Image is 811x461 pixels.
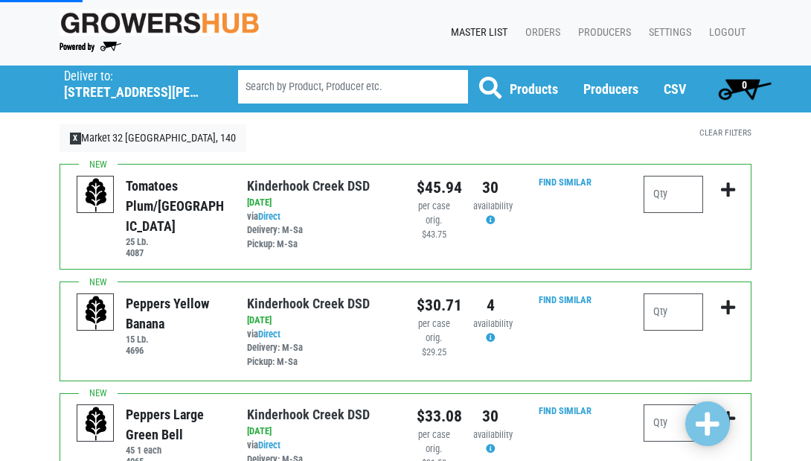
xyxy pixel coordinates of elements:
span: availability [473,200,513,212]
img: placeholder-variety-43d6402dacf2d531de610a020419775a.svg [77,177,115,214]
div: Delivery: M-Sa Pickup: M-Sa [247,223,394,252]
div: via [247,210,394,252]
input: Qty [644,293,703,331]
a: Find Similar [539,294,592,305]
div: [DATE] [247,425,394,439]
a: Master List [439,19,513,47]
h6: 25 Lb. [126,236,224,247]
div: $30.71 [417,293,451,317]
p: Deliver to: [64,69,200,84]
a: Settings [637,19,697,47]
img: Powered by Big Wheelbarrow [60,42,121,52]
div: orig. $43.75 [417,214,451,242]
span: X [70,133,81,144]
img: original-fc7597fdc6adbb9d0e2ae620e786d1a2.jpg [60,10,260,36]
input: Qty [644,176,703,213]
a: Direct [258,439,281,451]
a: Producers [566,19,637,47]
a: Direct [258,211,281,222]
h6: 15 Lb. [126,334,224,345]
a: CSV [664,81,686,97]
img: placeholder-variety-43d6402dacf2d531de610a020419775a.svg [77,294,115,331]
div: $45.94 [417,176,451,200]
span: Market 32 Pittsfield, 140 (555 Hubbard Ave, Pittsfield, MA 01201, USA) [64,66,211,101]
a: Find Similar [539,405,592,416]
a: Find Similar [539,177,592,188]
a: Clear Filters [699,127,751,138]
div: per case [417,428,451,442]
div: $33.08 [417,404,451,428]
div: 30 [473,404,507,428]
a: Direct [258,328,281,340]
a: Logout [697,19,751,47]
div: 30 [473,176,507,200]
h6: 45 1 each [126,445,224,456]
a: Kinderhook Creek DSD [247,296,370,311]
div: Peppers Yellow Banana [126,293,224,334]
a: Orders [513,19,566,47]
a: Producers [583,81,638,97]
a: XMarket 32 [GEOGRAPHIC_DATA], 140 [60,124,246,153]
h5: [STREET_ADDRESS][PERSON_NAME] [64,84,200,101]
div: Peppers Large Green Bell [126,404,224,445]
img: placeholder-variety-43d6402dacf2d531de610a020419775a.svg [77,405,115,442]
div: [DATE] [247,314,394,328]
div: orig. $29.25 [417,331,451,360]
span: availability [473,318,513,329]
h6: 4696 [126,345,224,356]
div: Tomatoes Plum/[GEOGRAPHIC_DATA] [126,176,224,236]
div: [DATE] [247,196,394,210]
div: per case [417,317,451,331]
div: 4 [473,293,507,317]
div: per case [417,200,451,214]
a: Products [510,81,558,97]
span: 0 [742,79,747,91]
div: Delivery: M-Sa Pickup: M-Sa [247,341,394,369]
a: Kinderhook Creek DSD [247,178,370,194]
input: Qty [644,404,703,442]
span: availability [473,429,513,440]
h6: 4087 [126,247,224,258]
div: via [247,328,394,370]
a: Kinderhook Creek DSD [247,407,370,422]
input: Search by Product, Producer etc. [238,70,468,104]
a: 0 [711,74,778,104]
